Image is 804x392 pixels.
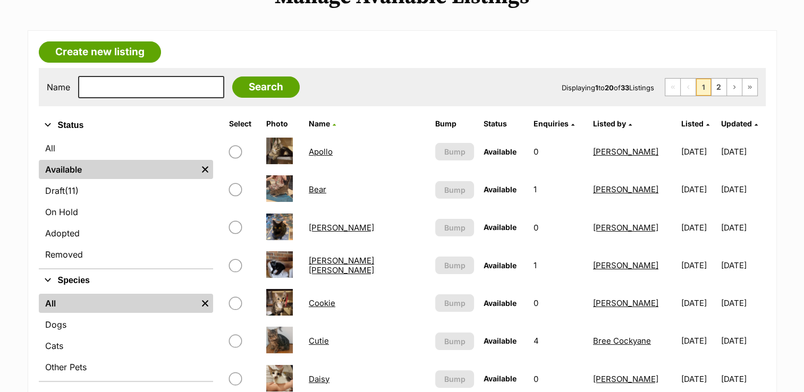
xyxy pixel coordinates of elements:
td: [DATE] [721,285,764,321]
a: [PERSON_NAME] [593,374,658,384]
span: Bump [444,146,466,157]
a: All [39,139,213,158]
span: Available [484,223,517,232]
a: Available [39,160,197,179]
span: Updated [721,119,752,128]
a: Enquiries [534,119,574,128]
a: Remove filter [197,160,213,179]
a: [PERSON_NAME] [593,184,658,194]
a: Apollo [309,147,333,157]
a: Updated [721,119,758,128]
span: Bump [444,222,466,233]
button: Bump [435,370,475,388]
td: [DATE] [677,322,720,359]
a: [PERSON_NAME] [PERSON_NAME] [309,255,374,275]
a: Remove filter [197,294,213,313]
button: Species [39,274,213,287]
a: [PERSON_NAME] [593,147,658,157]
a: Name [309,119,336,128]
td: 0 [529,285,588,321]
td: [DATE] [677,171,720,208]
a: Cookie [309,298,335,308]
span: Available [484,261,517,270]
td: [DATE] [721,322,764,359]
button: Bump [435,257,475,274]
a: Removed [39,245,213,264]
input: Search [232,76,300,98]
span: Previous page [681,79,696,96]
a: Daisy [309,374,329,384]
td: 1 [529,171,588,208]
span: Name [309,119,330,128]
span: Listed [681,119,704,128]
strong: 1 [595,83,598,92]
button: Bump [435,143,475,160]
a: Adopted [39,224,213,243]
button: Bump [435,219,475,236]
a: All [39,294,197,313]
label: Name [47,82,70,92]
a: Next page [727,79,742,96]
span: Bump [444,184,466,195]
th: Bump [431,115,479,132]
strong: 33 [621,83,629,92]
th: Photo [262,115,303,132]
div: Status [39,137,213,268]
td: [DATE] [677,285,720,321]
strong: 20 [605,83,614,92]
td: [DATE] [721,247,764,284]
span: Available [484,374,517,383]
a: [PERSON_NAME] [309,223,374,233]
button: Status [39,118,213,132]
td: 1 [529,247,588,284]
td: 0 [529,209,588,246]
span: Available [484,336,517,345]
a: Bear [309,184,326,194]
a: Bree Cockyane [593,336,651,346]
th: Select [225,115,261,132]
a: Draft [39,181,213,200]
a: On Hold [39,202,213,221]
td: [DATE] [677,133,720,170]
td: [DATE] [721,209,764,246]
a: Other Pets [39,357,213,377]
a: [PERSON_NAME] [593,260,658,270]
span: Listed by [593,119,626,128]
a: [PERSON_NAME] [593,298,658,308]
span: Available [484,185,517,194]
button: Bump [435,294,475,312]
span: Bump [444,373,466,385]
span: Available [484,147,517,156]
a: Listed [681,119,709,128]
th: Status [479,115,528,132]
a: Last page [742,79,757,96]
button: Bump [435,181,475,199]
a: Dogs [39,315,213,334]
td: [DATE] [677,209,720,246]
a: Cats [39,336,213,355]
td: [DATE] [721,171,764,208]
td: 0 [529,133,588,170]
div: Species [39,292,213,381]
span: Available [484,299,517,308]
nav: Pagination [665,78,758,96]
span: Bump [444,260,466,271]
span: Displaying to of Listings [562,83,654,92]
a: Create new listing [39,41,161,63]
span: (11) [65,184,79,197]
span: Bump [444,297,466,309]
a: Page 2 [712,79,726,96]
span: Page 1 [696,79,711,96]
span: translation missing: en.admin.listings.index.attributes.enquiries [534,119,569,128]
td: [DATE] [721,133,764,170]
a: Listed by [593,119,632,128]
td: [DATE] [677,247,720,284]
span: First page [665,79,680,96]
a: [PERSON_NAME] [593,223,658,233]
span: Bump [444,336,466,347]
a: Cutie [309,336,329,346]
td: 4 [529,322,588,359]
button: Bump [435,333,475,350]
